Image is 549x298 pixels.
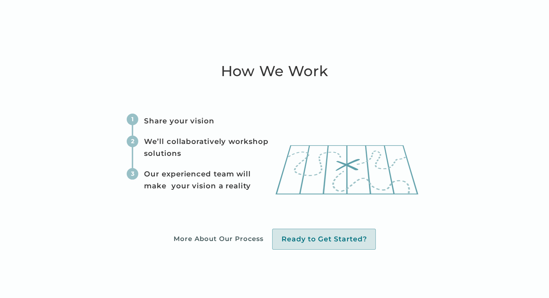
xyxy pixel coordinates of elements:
div: We’ll collaboratively workshop solutions [144,136,271,159]
a: More About Our Process [173,235,263,244]
div: 3 [131,170,134,178]
div: 2 [131,137,134,146]
div: 1 [131,115,134,124]
div: More About Our Process [173,235,263,243]
h2: How We Work [221,60,328,83]
div: Share your vision [144,114,214,127]
div: Ready to Get Started? [281,235,367,244]
div: Our experienced team will make your vision a reality [144,168,271,192]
